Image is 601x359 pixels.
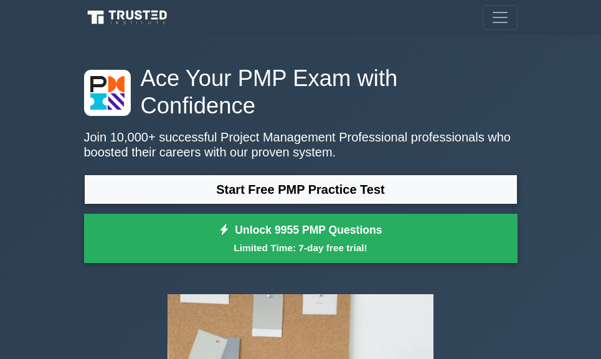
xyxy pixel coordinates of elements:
h1: Ace Your PMP Exam with Confidence [84,65,518,120]
a: Start Free PMP Practice Test [84,175,518,204]
p: Join 10,000+ successful Project Management Professional professionals who boosted their careers w... [84,130,518,160]
a: Unlock 9955 PMP QuestionsLimited Time: 7-day free trial! [84,214,518,264]
small: Limited Time: 7-day free trial! [100,241,502,255]
button: Toggle navigation [483,5,518,30]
